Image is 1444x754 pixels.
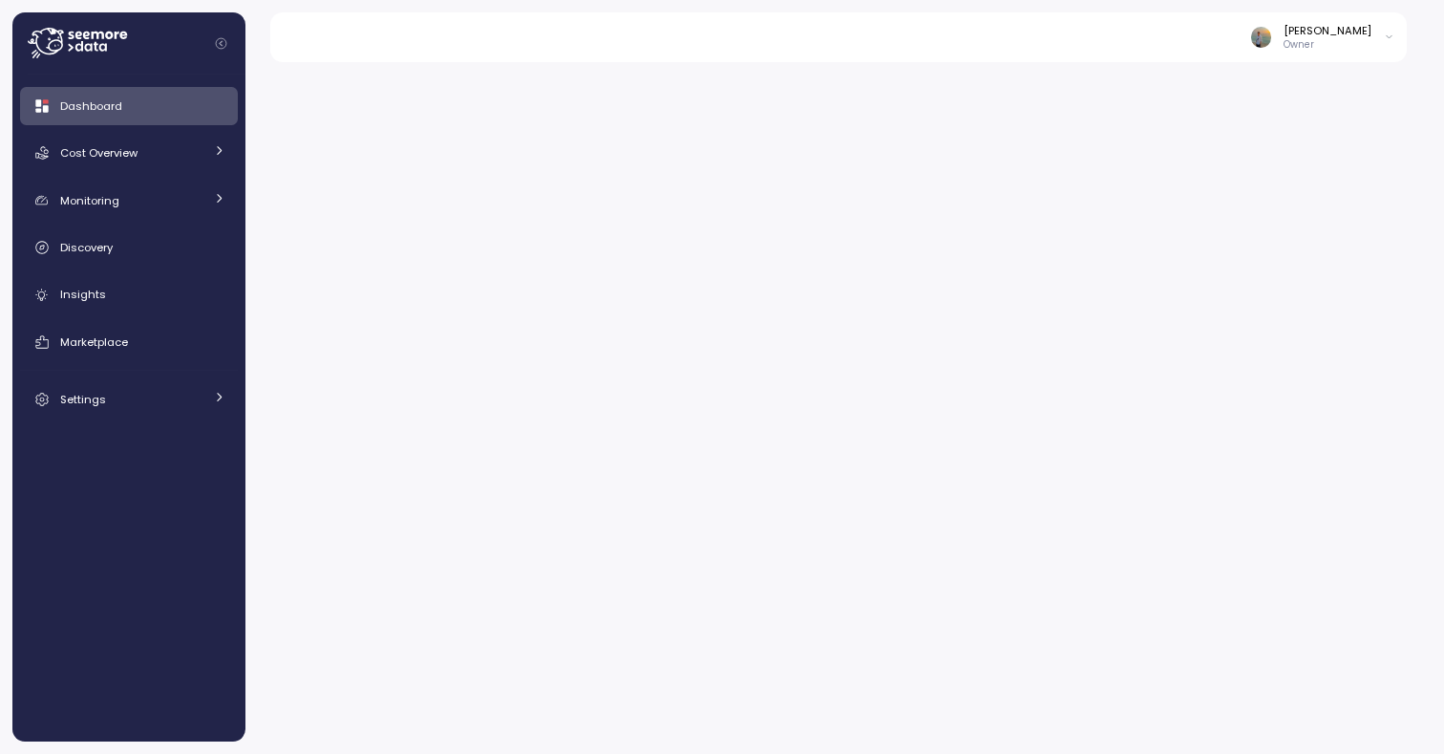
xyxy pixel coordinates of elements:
span: Dashboard [60,98,122,114]
span: Cost Overview [60,145,138,161]
span: Insights [60,287,106,302]
span: Marketplace [60,334,128,350]
span: Settings [60,392,106,407]
a: Settings [20,380,238,419]
span: Discovery [60,240,113,255]
a: Discovery [20,228,238,267]
a: Insights [20,276,238,314]
a: Dashboard [20,87,238,125]
button: Collapse navigation [209,36,233,51]
a: Cost Overview [20,134,238,172]
div: [PERSON_NAME] [1284,23,1371,38]
a: Monitoring [20,182,238,220]
img: ACg8ocIDoQKTaiSpw8KQtuJN4S9ieXALIeXbtzlDahKWsMAbkVs9cfw=s96-c [1251,27,1271,47]
a: Marketplace [20,323,238,361]
p: Owner [1284,38,1371,52]
span: Monitoring [60,193,119,208]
